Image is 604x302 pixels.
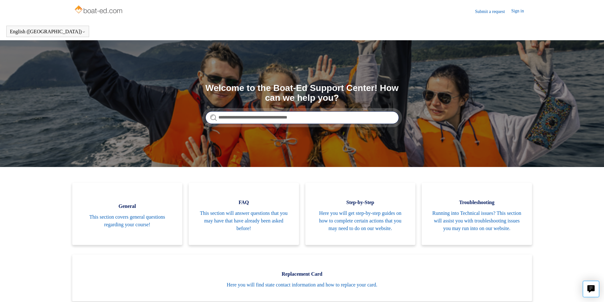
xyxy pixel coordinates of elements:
span: Replacement Card [82,270,523,278]
span: Step-by-Step [315,199,406,206]
a: Submit a request [475,8,511,15]
a: Step-by-Step Here you will get step-by-step guides on how to complete certain actions that you ma... [305,183,416,245]
img: Boat-Ed Help Center home page [74,4,124,16]
a: Sign in [511,8,530,15]
span: Here you will get step-by-step guides on how to complete certain actions that you may need to do ... [315,209,406,232]
span: This section will answer questions that you may have that have already been asked before! [198,209,289,232]
span: This section covers general questions regarding your course! [82,213,173,228]
span: Here you will find state contact information and how to replace your card. [82,281,523,289]
a: FAQ This section will answer questions that you may have that have already been asked before! [189,183,299,245]
button: Live chat [583,281,599,297]
a: General This section covers general questions regarding your course! [72,183,183,245]
button: English ([GEOGRAPHIC_DATA]) [10,29,86,35]
span: General [82,202,173,210]
input: Search [205,111,399,124]
span: Running into Technical issues? This section will assist you with troubleshooting issues you may r... [431,209,523,232]
span: Troubleshooting [431,199,523,206]
h1: Welcome to the Boat-Ed Support Center! How can we help you? [205,83,399,103]
a: Replacement Card Here you will find state contact information and how to replace your card. [72,254,532,301]
a: Troubleshooting Running into Technical issues? This section will assist you with troubleshooting ... [422,183,532,245]
span: FAQ [198,199,289,206]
